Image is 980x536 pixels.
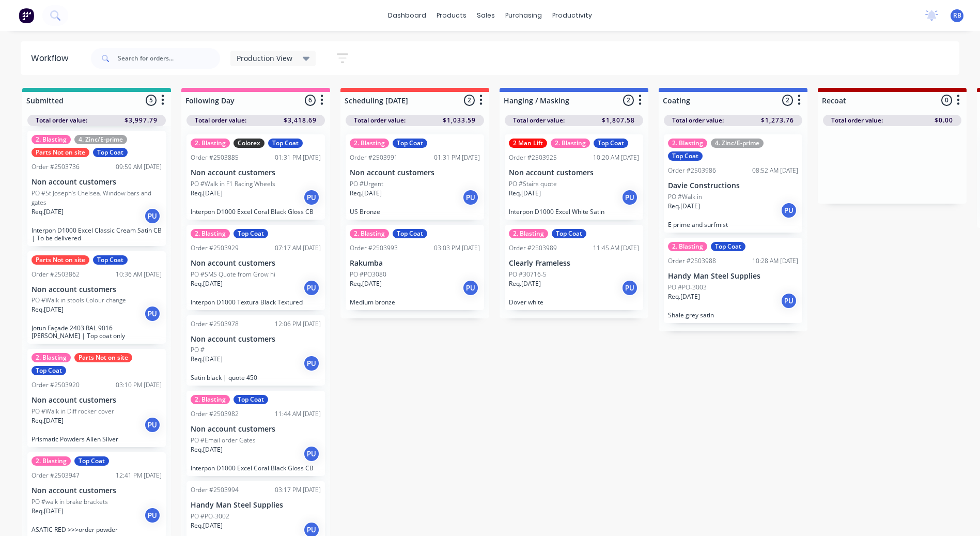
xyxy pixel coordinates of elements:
[752,256,798,266] div: 10:28 AM [DATE]
[621,189,638,206] div: PU
[32,486,162,495] p: Non account customers
[513,116,565,125] span: Total order value:
[191,169,321,177] p: Non account customers
[116,270,162,279] div: 10:36 AM [DATE]
[668,202,700,211] p: Req. [DATE]
[191,229,230,238] div: 2. Blasting
[350,153,398,162] div: Order #2503991
[509,298,639,306] p: Dover white
[509,169,639,177] p: Non account customers
[32,407,114,416] p: PO #Walk in Diff rocker cover
[191,208,321,216] p: Interpon D1000 Excel Coral Black Gloss CB
[383,8,431,23] a: dashboard
[509,179,557,189] p: PO #Stairs quote
[32,296,126,305] p: PO #Walk in stools Colour change
[346,225,484,310] div: 2. BlastingTop CoatOrder #250399303:03 PM [DATE]RakumbaPO #PO3080Req.[DATE]PUMedium bronze
[935,116,953,125] span: $0.00
[32,380,80,390] div: Order #2503920
[593,153,639,162] div: 10:20 AM [DATE]
[32,178,162,187] p: Non account customers
[144,507,161,524] div: PU
[664,134,802,233] div: 2. Blasting4. Zinc/E-primeTop CoatOrder #250398608:52 AM [DATE]Davie ConstructionsPO #Walk inReq....
[191,243,239,253] div: Order #2503929
[275,319,321,329] div: 12:06 PM [DATE]
[191,395,230,404] div: 2. Blasting
[234,229,268,238] div: Top Coat
[32,207,64,217] p: Req. [DATE]
[125,116,158,125] span: $3,997.79
[505,134,643,220] div: 2 Man Lift2. BlastingTop CoatOrder #250392510:20 AM [DATE]Non account customersPO #Stairs quoteRe...
[32,366,66,375] div: Top Coat
[621,280,638,296] div: PU
[32,497,108,507] p: PO #walk in brake brackets
[500,8,547,23] div: purchasing
[602,116,635,125] span: $1,807.58
[434,243,480,253] div: 03:03 PM [DATE]
[668,242,707,251] div: 2. Blasting
[303,355,320,372] div: PU
[752,166,798,175] div: 08:52 AM [DATE]
[191,270,275,279] p: PO #SMS Quote from Grow hi
[191,189,223,198] p: Req. [DATE]
[144,417,161,433] div: PU
[74,135,127,144] div: 4. Zinc/E-prime
[27,349,166,447] div: 2. BlastingParts Not on siteTop CoatOrder #250392003:10 PM [DATE]Non account customersPO #Walk in...
[668,272,798,281] p: Handy Man Steel Supplies
[32,471,80,480] div: Order #2503947
[144,305,161,322] div: PU
[116,471,162,480] div: 12:41 PM [DATE]
[668,283,707,292] p: PO #PO-3003
[74,456,109,466] div: Top Coat
[32,526,162,533] p: ASATIC RED >>>order powder
[668,221,798,228] p: E prime and surfmist
[275,243,321,253] div: 07:17 AM [DATE]
[509,229,548,238] div: 2. Blasting
[195,116,246,125] span: Total order value:
[191,179,275,189] p: PO #Walk in F1 Racing Wheels
[350,179,383,189] p: PO #Urgent
[32,305,64,314] p: Req. [DATE]
[781,293,797,309] div: PU
[303,189,320,206] div: PU
[593,243,639,253] div: 11:45 AM [DATE]
[350,208,480,216] p: US Bronze
[664,238,802,323] div: 2. BlastingTop CoatOrder #250398810:28 AM [DATE]Handy Man Steel SuppliesPO #PO-3003Req.[DATE]PUSh...
[31,52,73,65] div: Workflow
[953,11,961,20] span: RB
[350,139,389,148] div: 2. Blasting
[32,255,89,265] div: Parts Not on site
[509,153,557,162] div: Order #2503925
[32,416,64,425] p: Req. [DATE]
[32,226,162,242] p: Interpon D1000 Excel Classic Cream Satin CB | To be delivered
[350,279,382,288] p: Req. [DATE]
[118,48,220,69] input: Search for orders...
[191,501,321,510] p: Handy Man Steel Supplies
[509,208,639,216] p: Interpon D1000 Excel White Satin
[509,243,557,253] div: Order #2503989
[284,116,317,125] span: $3,418.69
[434,153,480,162] div: 01:31 PM [DATE]
[672,116,724,125] span: Total order value:
[668,139,707,148] div: 2. Blasting
[711,139,764,148] div: 4. Zinc/E-prime
[350,229,389,238] div: 2. Blasting
[552,229,586,238] div: Top Coat
[144,208,161,224] div: PU
[393,229,427,238] div: Top Coat
[275,409,321,419] div: 11:44 AM [DATE]
[509,259,639,268] p: Clearly Frameless
[32,435,162,443] p: Prismatic Powders Alien Silver
[36,116,87,125] span: Total order value:
[191,521,223,530] p: Req. [DATE]
[551,139,590,148] div: 2. Blasting
[711,242,745,251] div: Top Coat
[509,189,541,198] p: Req. [DATE]
[191,485,239,495] div: Order #2503994
[393,139,427,148] div: Top Coat
[668,292,700,301] p: Req. [DATE]
[186,225,325,310] div: 2. BlastingTop CoatOrder #250392907:17 AM [DATE]Non account customersPO #SMS Quote from Grow hiRe...
[509,139,547,148] div: 2 Man Lift
[191,345,205,355] p: PO #
[346,134,484,220] div: 2. BlastingTop CoatOrder #250399101:31 PM [DATE]Non account customersPO #UrgentReq.[DATE]PUUS Bronze
[462,189,479,206] div: PU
